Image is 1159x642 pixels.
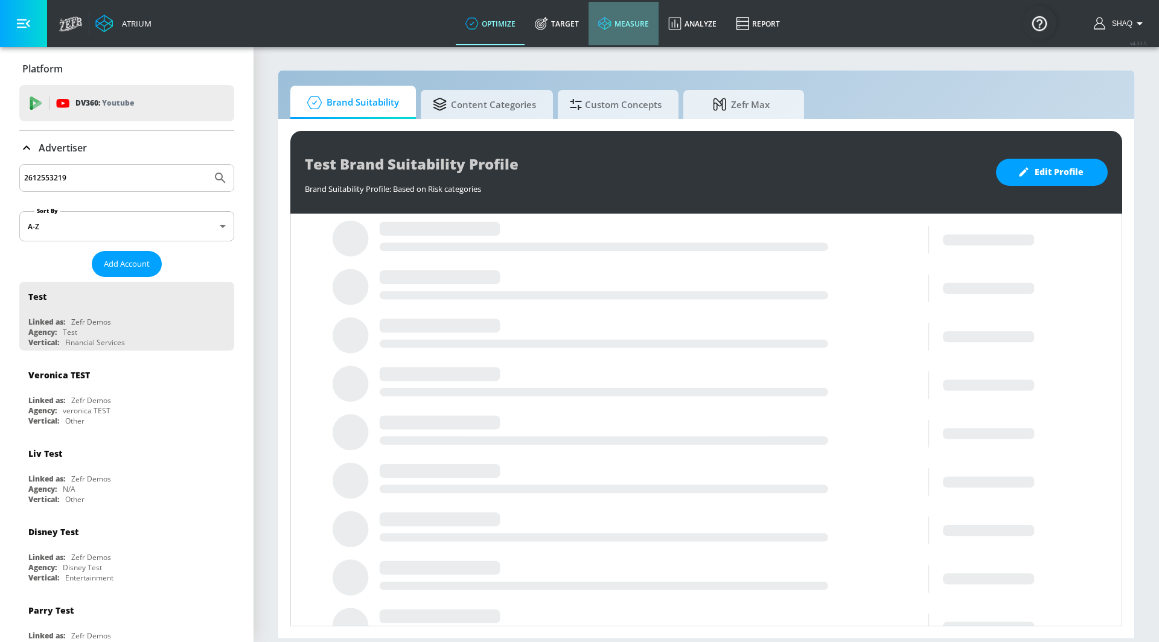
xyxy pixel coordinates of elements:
[28,337,59,348] div: Vertical:
[456,2,525,45] a: optimize
[1130,40,1147,46] span: v 4.33.5
[28,327,57,337] div: Agency:
[28,552,65,562] div: Linked as:
[92,251,162,277] button: Add Account
[102,97,134,109] p: Youtube
[34,207,60,215] label: Sort By
[28,291,46,302] div: Test
[71,317,111,327] div: Zefr Demos
[65,494,85,504] div: Other
[28,494,59,504] div: Vertical:
[65,337,125,348] div: Financial Services
[19,360,234,429] div: Veronica TESTLinked as:Zefr DemosAgency:veronica TESTVertical:Other
[570,90,662,119] span: Custom Concepts
[19,439,234,507] div: Liv TestLinked as:Zefr DemosAgency:N/AVertical:Other
[19,85,234,121] div: DV360: Youtube
[28,416,59,426] div: Vertical:
[95,14,152,33] a: Atrium
[1020,165,1084,180] span: Edit Profile
[28,562,57,573] div: Agency:
[19,211,234,241] div: A-Z
[525,2,589,45] a: Target
[589,2,659,45] a: measure
[28,526,78,538] div: Disney Test
[75,97,134,110] p: DV360:
[28,317,65,327] div: Linked as:
[63,405,110,416] div: veronica TEST
[117,18,152,29] div: Atrium
[1094,16,1147,31] button: Shaq
[19,517,234,586] div: Disney TestLinked as:Zefr DemosAgency:Disney TestVertical:Entertainment
[695,90,787,119] span: Zefr Max
[24,170,207,186] input: Search by name
[28,395,65,405] div: Linked as:
[726,2,790,45] a: Report
[28,474,65,484] div: Linked as:
[28,631,65,641] div: Linked as:
[39,141,87,154] p: Advertiser
[71,474,111,484] div: Zefr Demos
[996,159,1108,186] button: Edit Profile
[19,52,234,86] div: Platform
[305,177,984,194] div: Brand Suitability Profile: Based on Risk categories
[65,573,113,583] div: Entertainment
[28,369,90,381] div: Veronica TEST
[28,605,74,616] div: Parry Test
[19,282,234,351] div: TestLinked as:Zefr DemosAgency:TestVertical:Financial Services
[28,573,59,583] div: Vertical:
[63,484,75,494] div: N/A
[71,631,111,641] div: Zefr Demos
[28,448,62,459] div: Liv Test
[63,562,102,573] div: Disney Test
[1107,19,1132,28] span: login as: shaquille.huang@zefr.com
[1023,6,1056,40] button: Open Resource Center
[302,88,399,117] span: Brand Suitability
[22,62,63,75] p: Platform
[19,131,234,165] div: Advertiser
[63,327,77,337] div: Test
[207,165,234,191] button: Submit Search
[433,90,536,119] span: Content Categories
[65,416,85,426] div: Other
[659,2,726,45] a: Analyze
[104,257,150,271] span: Add Account
[71,552,111,562] div: Zefr Demos
[28,405,57,416] div: Agency:
[71,395,111,405] div: Zefr Demos
[28,484,57,494] div: Agency:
